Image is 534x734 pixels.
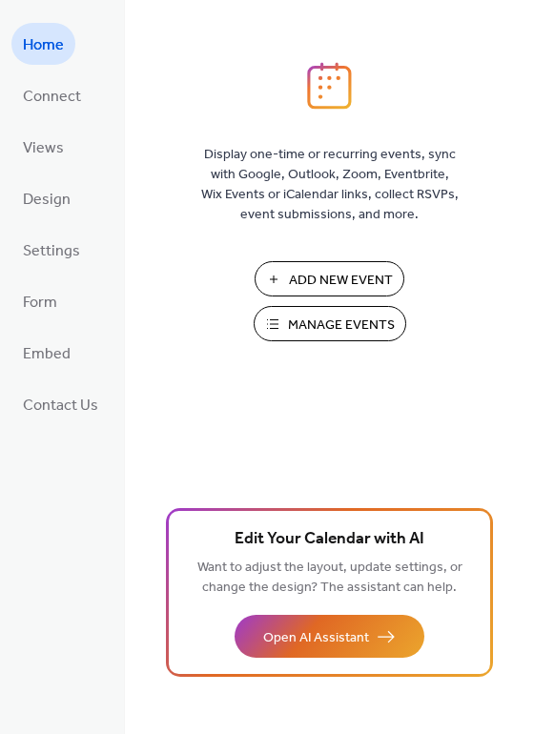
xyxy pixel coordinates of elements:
a: Settings [11,229,92,271]
a: Form [11,280,69,322]
a: Home [11,23,75,65]
a: Connect [11,74,92,116]
span: Views [23,133,64,164]
span: Settings [23,236,80,267]
span: Home [23,31,64,61]
button: Add New Event [255,261,404,296]
span: Embed [23,339,71,370]
span: Form [23,288,57,318]
span: Design [23,185,71,215]
span: Want to adjust the layout, update settings, or change the design? The assistant can help. [197,555,462,601]
span: Connect [23,82,81,112]
span: Manage Events [288,316,395,336]
a: Views [11,126,75,168]
img: logo_icon.svg [307,62,351,110]
span: Display one-time or recurring events, sync with Google, Outlook, Zoom, Eventbrite, Wix Events or ... [201,145,459,225]
a: Embed [11,332,82,374]
span: Edit Your Calendar with AI [235,526,424,553]
button: Manage Events [254,306,406,341]
button: Open AI Assistant [235,615,424,658]
span: Contact Us [23,391,98,421]
span: Open AI Assistant [263,628,369,648]
span: Add New Event [289,271,393,291]
a: Contact Us [11,383,110,425]
a: Design [11,177,82,219]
